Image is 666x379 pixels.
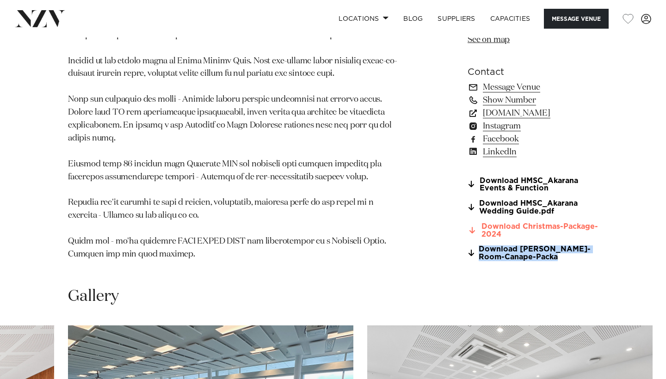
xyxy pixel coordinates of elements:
[544,9,609,29] button: Message Venue
[468,132,598,145] a: Facebook
[68,286,119,307] h2: Gallery
[468,245,598,261] a: Download [PERSON_NAME]-Room-Canape-Packa
[396,9,430,29] a: BLOG
[15,10,65,27] img: nzv-logo.png
[468,200,598,215] a: Download HMSC_Akarana Wedding Guide.pdf
[331,9,396,29] a: Locations
[468,223,598,238] a: Download Christmas-Package-2024
[468,65,598,79] h6: Contact
[430,9,482,29] a: SUPPLIERS
[468,177,598,192] a: Download HMSC_Akarana Events & Function
[468,93,598,106] a: Show Number
[483,9,538,29] a: Capacities
[468,119,598,132] a: Instagram
[468,36,510,44] a: See on map
[468,145,598,158] a: LinkedIn
[468,80,598,93] a: Message Venue
[468,106,598,119] a: [DOMAIN_NAME]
